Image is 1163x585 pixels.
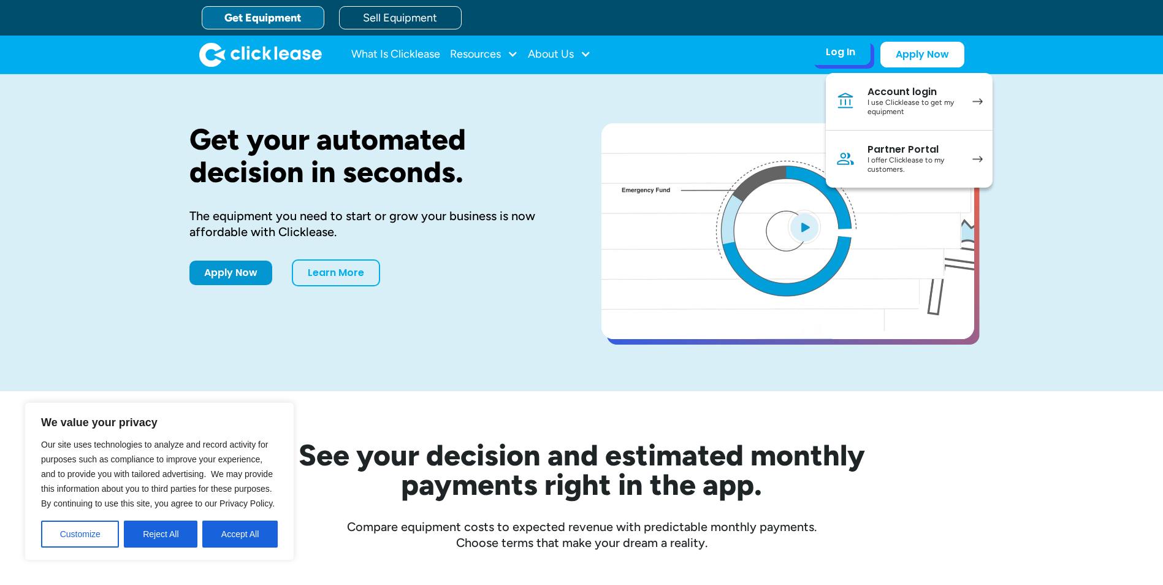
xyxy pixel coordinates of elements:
nav: Log In [826,73,993,188]
div: I use Clicklease to get my equipment [867,98,960,117]
a: Account loginI use Clicklease to get my equipment [826,73,993,131]
div: Compare equipment costs to expected revenue with predictable monthly payments. Choose terms that ... [189,519,974,551]
p: We value your privacy [41,415,278,430]
img: arrow [972,98,983,105]
div: The equipment you need to start or grow your business is now affordable with Clicklease. [189,208,562,240]
div: Log In [826,46,855,58]
img: Clicklease logo [199,42,322,67]
div: Resources [450,42,518,67]
img: Bank icon [836,91,855,111]
a: Apply Now [880,42,964,67]
a: Apply Now [189,261,272,285]
div: Account login [867,86,960,98]
button: Customize [41,521,119,548]
img: Person icon [836,149,855,169]
div: I offer Clicklease to my customers. [867,156,960,175]
button: Accept All [202,521,278,548]
div: Partner Portal [867,143,960,156]
h2: See your decision and estimated monthly payments right in the app. [238,440,925,499]
h1: Get your automated decision in seconds. [189,123,562,188]
a: Get Equipment [202,6,324,29]
span: Our site uses technologies to analyze and record activity for purposes such as compliance to impr... [41,440,275,508]
img: Blue play button logo on a light blue circular background [788,210,821,244]
div: We value your privacy [25,402,294,560]
a: open lightbox [601,123,974,339]
a: Sell Equipment [339,6,462,29]
img: arrow [972,156,983,162]
button: Reject All [124,521,197,548]
a: What Is Clicklease [351,42,440,67]
div: About Us [528,42,591,67]
a: Partner PortalI offer Clicklease to my customers. [826,131,993,188]
a: home [199,42,322,67]
a: Learn More [292,259,380,286]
